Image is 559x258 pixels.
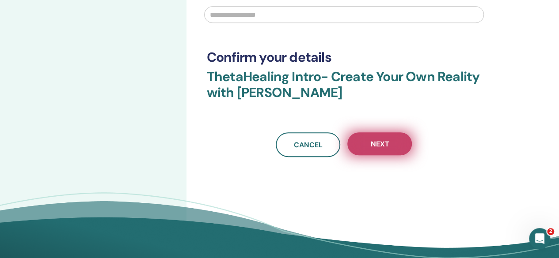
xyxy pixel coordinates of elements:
h3: Confirm your details [207,49,481,65]
iframe: Intercom live chat [529,228,550,249]
span: Cancel [294,140,323,150]
span: 2 [547,228,554,235]
h3: ThetaHealing Intro- Create Your Own Reality with [PERSON_NAME] [207,69,481,111]
span: Next [370,139,389,149]
a: Cancel [276,132,340,157]
button: Next [347,132,412,155]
